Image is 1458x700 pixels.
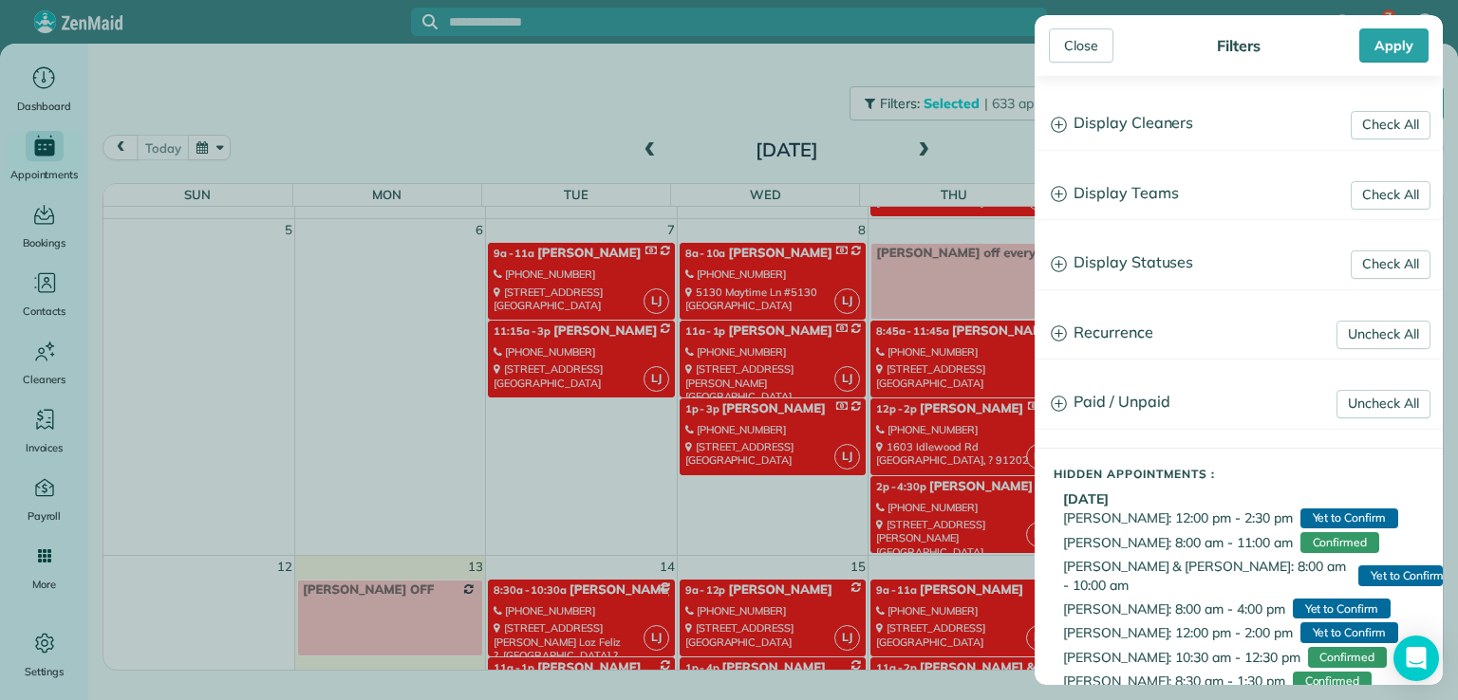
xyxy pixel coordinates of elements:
[1063,508,1293,527] span: [PERSON_NAME]: 12:00 pm - 2:30 pm
[1358,565,1443,586] span: Yet to Confirm
[1063,672,1285,691] span: [PERSON_NAME]: 8:30 am - 1:30 pm
[1036,100,1442,148] a: Display Cleaners
[1063,533,1293,552] span: [PERSON_NAME]: 8:00 am - 11:00 am
[1036,378,1442,427] a: Paid / Unpaid
[1351,250,1430,279] a: Check All
[1063,648,1300,667] span: [PERSON_NAME]: 10:30 am - 12:30 pm
[1300,622,1398,643] span: Yet to Confirm
[1336,390,1430,418] a: Uncheck All
[1036,170,1442,218] a: Display Teams
[1063,623,1293,642] span: [PERSON_NAME]: 12:00 pm - 2:00 pm
[1351,181,1430,210] a: Check All
[1036,239,1442,287] a: Display Statuses
[1300,532,1379,553] span: Confirmed
[1351,111,1430,139] a: Check All
[1063,490,1109,507] b: [DATE]
[1308,647,1387,668] span: Confirmed
[1359,28,1429,63] div: Apply
[1054,468,1443,480] h5: Hidden Appointments :
[1393,636,1439,681] div: Open Intercom Messenger
[1300,508,1398,529] span: Yet to Confirm
[1336,321,1430,349] a: Uncheck All
[1211,36,1266,55] div: Filters
[1063,557,1351,595] span: [PERSON_NAME] & [PERSON_NAME]: 8:00 am - 10:00 am
[1049,28,1113,63] div: Close
[1293,672,1372,692] span: Confirmed
[1063,599,1285,618] span: [PERSON_NAME]: 8:00 am - 4:00 pm
[1293,599,1391,619] span: Yet to Confirm
[1036,309,1442,358] a: Recurrence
